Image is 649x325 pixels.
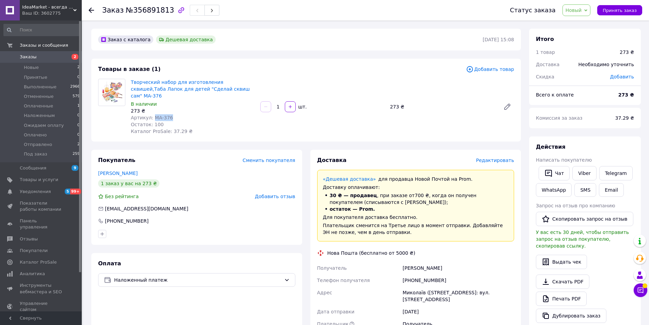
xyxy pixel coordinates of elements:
span: 0 [77,113,80,119]
button: Чат с покупателем [634,283,647,297]
span: 37.29 ₴ [615,115,634,121]
span: Адрес [317,290,332,295]
span: 2 [77,142,80,148]
span: Товары в заказе (1) [98,66,160,72]
span: Покупатель [98,157,135,163]
div: Статус заказа [510,7,556,14]
span: Ожидаем оплату [24,122,64,129]
span: 579 [73,93,80,100]
span: Получатель [317,265,347,271]
span: Запрос на отзыв про компанию [536,203,615,208]
span: Новый [566,8,582,13]
button: Чат [539,166,570,180]
span: Заказы [20,54,36,60]
div: Миколаїв ([STREET_ADDRESS]: вул. [STREET_ADDRESS] [401,286,515,306]
div: Нова Пошта (бесплатно от 5000 ₴) [326,250,417,256]
div: Доставку оплачивают: [323,184,509,191]
span: 0 [77,74,80,80]
a: Редактировать [500,100,514,114]
button: SMS [574,183,596,197]
span: Итого [536,36,554,42]
button: Дублировать заказ [536,309,606,323]
li: , при заказе от 700 ₴ , когда он получен покупателем (списываются с [PERSON_NAME]); [323,192,509,206]
span: Управление сайтом [20,300,63,313]
span: №356891813 [126,6,174,14]
span: 0 [77,132,80,138]
div: Необходимо уточнить [574,57,638,72]
span: В наличии [131,101,157,107]
div: Вернуться назад [89,7,94,14]
a: WhatsApp [536,183,572,197]
span: Оплата [98,260,121,267]
span: Отмененные [24,93,53,100]
div: Заказ с каталога [98,35,153,44]
span: Телефон получателя [317,278,370,283]
span: Покупатели [20,248,48,254]
span: Уведомления [20,189,51,195]
span: Аналитика [20,271,45,277]
span: Доставка [536,62,559,67]
button: Выдать чек [536,255,587,269]
span: Панель управления [20,218,63,230]
span: Сообщения [20,165,46,171]
span: 2 [72,54,78,60]
span: Инструменты вебмастера и SEO [20,282,63,295]
span: Остаток: 100 [131,122,164,127]
button: Email [599,183,624,197]
button: Принять заказ [597,5,642,15]
div: шт. [296,103,307,110]
span: Принять заказ [603,8,637,13]
span: Наложенным [24,113,55,119]
span: Действия [536,144,566,150]
span: 2966 [70,84,80,90]
span: Выполненные [24,84,57,90]
span: Наложенный платеж [114,276,281,284]
span: Комиссия за заказ [536,115,583,121]
span: Редактировать [476,158,514,163]
span: IdeaMarket - всегда прекрасная идея! [22,4,73,10]
div: 273 ₴ [131,107,255,114]
span: остаток — Prom. [330,206,375,212]
span: Заказы и сообщения [20,42,68,48]
b: 273 ₴ [618,92,634,98]
span: 9 [72,165,78,171]
span: Написать покупателю [536,157,592,163]
span: 1 товар [536,49,555,55]
span: Каталог ProSale [20,259,57,265]
a: [PERSON_NAME] [98,171,138,176]
span: Отзывы [20,236,38,242]
span: Сменить покупателя [243,158,295,163]
span: Без рейтинга [105,194,139,199]
a: «Дешевая доставка» [323,176,376,182]
div: [DATE] [401,306,515,318]
div: [PHONE_NUMBER] [401,274,515,286]
span: 30 ₴ — продавец [330,193,377,198]
span: Добавить отзыв [255,194,295,199]
span: 99+ [70,189,81,194]
span: 259 [73,151,80,157]
span: Показатели работы компании [20,200,63,212]
span: Всего к оплате [536,92,574,98]
span: Скидка [536,74,554,79]
a: Скачать PDF [536,275,589,289]
span: Оплачено [24,132,47,138]
input: Поиск [3,24,80,36]
span: У вас есть 30 дней, чтобы отправить запрос на отзыв покупателю, скопировав ссылку. [536,230,629,249]
div: [PHONE_NUMBER] [104,218,149,224]
span: Артикул: MA-376 [131,115,173,120]
a: Печать PDF [536,292,587,306]
img: Творческий набор для изготовления сквишей,Таба Лапок для детей "Сделай сквиш сам" MA-376 [101,79,122,106]
span: Добавить [610,74,634,79]
span: Каталог ProSale: 37.29 ₴ [131,129,192,134]
div: Для покупателя доставка бесплатно. [323,214,509,221]
div: 1 заказ у вас на 273 ₴ [98,179,159,188]
span: 5 [65,189,70,194]
span: Дата отправки [317,309,355,314]
button: Скопировать запрос на отзыв [536,212,633,226]
a: Telegram [599,166,633,180]
a: Творческий набор для изготовления сквишей,Таба Лапок для детей "Сделай сквиш сам" MA-376 [131,79,250,99]
div: Плательщик сменится на Третье лицо в момент отправки. Добавляйте ЭН не позже, чем в день отправки. [323,222,509,236]
div: [PERSON_NAME] [401,262,515,274]
div: 273 ₴ [387,102,498,112]
span: Принятые [24,74,47,80]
